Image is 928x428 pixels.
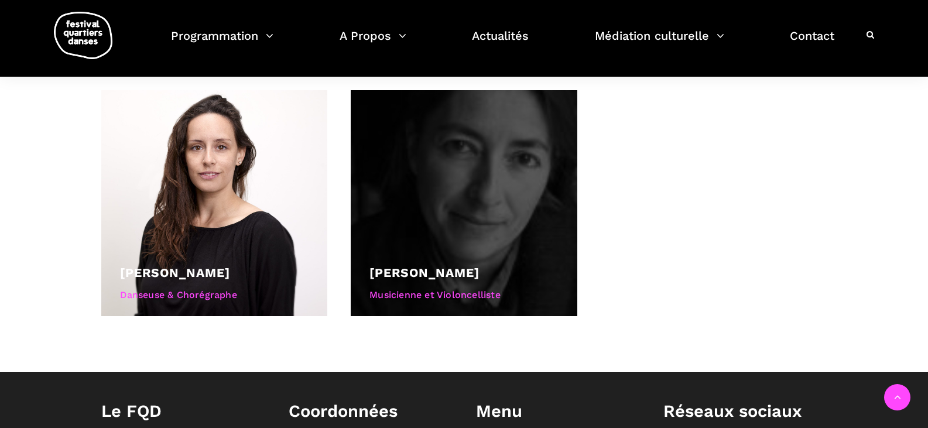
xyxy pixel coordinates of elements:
img: logo-fqd-med [54,12,112,59]
a: Programmation [171,26,273,60]
a: Contact [790,26,834,60]
a: Médiation culturelle [595,26,724,60]
h1: Réseaux sociaux [663,401,827,422]
a: Actualités [472,26,529,60]
a: A Propos [340,26,406,60]
a: [PERSON_NAME] [120,265,230,280]
div: Danseuse & Chorégraphe [120,287,309,303]
h1: Menu [476,401,640,422]
h1: Coordonnées [289,401,453,422]
a: [PERSON_NAME] [369,265,480,280]
h1: Le FQD [101,401,265,422]
div: Musicienne et Violoncelliste [369,287,559,303]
